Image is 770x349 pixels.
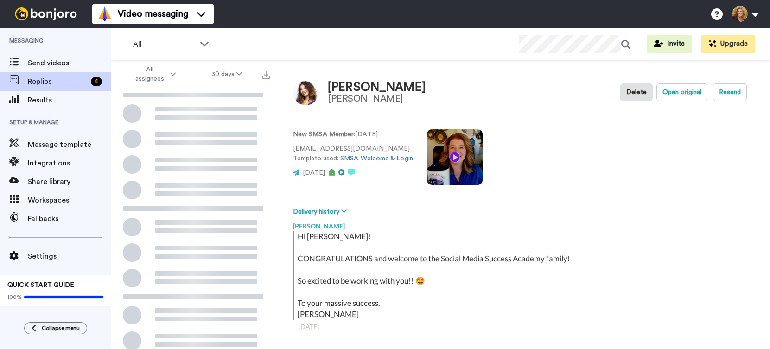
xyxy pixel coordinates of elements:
[293,144,413,164] p: [EMAIL_ADDRESS][DOMAIN_NAME] Template used:
[28,251,111,262] span: Settings
[194,66,260,82] button: 30 days
[42,324,80,332] span: Collapse menu
[118,7,188,20] span: Video messaging
[328,94,426,104] div: [PERSON_NAME]
[299,322,746,331] div: [DATE]
[262,71,270,79] img: export.svg
[28,213,111,224] span: Fallbacks
[328,81,426,94] div: [PERSON_NAME]
[701,35,755,53] button: Upgrade
[293,131,354,138] strong: New SMSA Member
[303,170,325,176] span: [DATE]
[260,67,273,81] button: Export all results that match these filters now.
[97,6,112,21] img: vm-color.svg
[293,207,350,217] button: Delivery history
[28,76,87,87] span: Replies
[340,155,413,162] a: SMSA Welcome & Login
[620,83,653,101] button: Delete
[28,158,111,169] span: Integrations
[28,139,111,150] span: Message template
[293,217,751,231] div: [PERSON_NAME]
[293,80,318,105] img: Image of Nina Perez
[656,83,707,101] button: Open original
[11,7,81,20] img: bj-logo-header-white.svg
[7,293,22,301] span: 100%
[113,61,194,87] button: All assignees
[131,65,168,83] span: All assignees
[133,39,195,50] span: All
[298,231,749,320] div: Hi [PERSON_NAME]! CONGRATULATIONS and welcome to the Social Media Success Academy family! So exci...
[28,195,111,206] span: Workspaces
[293,130,413,140] p: : [DATE]
[28,176,111,187] span: Share library
[7,282,74,288] span: QUICK START GUIDE
[91,77,102,86] div: 4
[713,83,747,101] button: Resend
[28,57,111,69] span: Send videos
[28,95,111,106] span: Results
[647,35,692,53] button: Invite
[24,322,87,334] button: Collapse menu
